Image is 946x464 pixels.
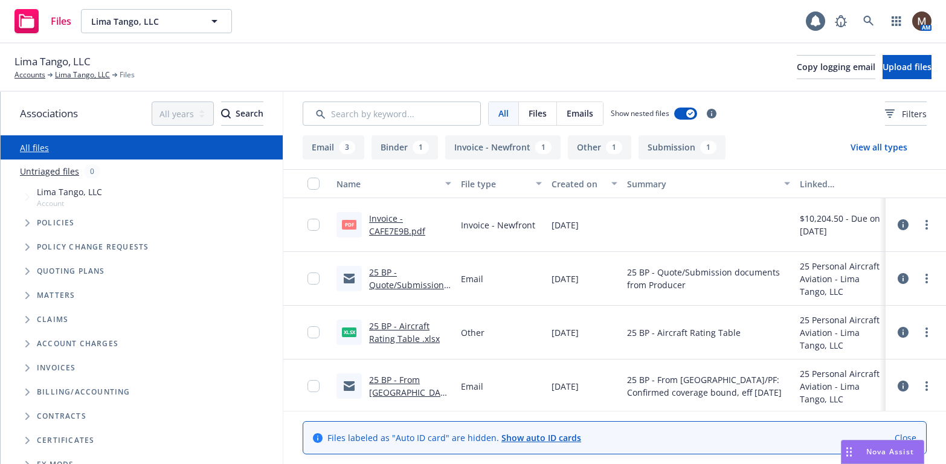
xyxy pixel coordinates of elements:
[611,108,669,118] span: Show nested files
[568,135,631,159] button: Other
[37,413,86,420] span: Contracts
[883,61,932,72] span: Upload files
[529,107,547,120] span: Files
[37,292,75,299] span: Matters
[885,101,927,126] button: Filters
[841,440,857,463] div: Drag to move
[552,380,579,393] span: [DATE]
[303,101,481,126] input: Search by keyword...
[627,178,777,190] div: Summary
[37,437,94,444] span: Certificates
[307,272,320,285] input: Toggle Row Selected
[84,164,100,178] div: 0
[445,135,561,159] button: Invoice - Newfront
[884,9,909,33] a: Switch app
[369,374,451,436] a: 25 BP - From [GEOGRAPHIC_DATA]/PF: Confirmed coverage bound, eff [DATE].msg
[37,316,68,323] span: Claims
[639,135,726,159] button: Submission
[800,367,881,405] div: 25 Personal Aircraft Aviation - Lima Tango, LLC
[14,54,91,69] span: Lima Tango, LLC
[332,169,456,198] button: Name
[919,271,934,286] a: more
[912,11,932,31] img: photo
[535,141,552,154] div: 1
[37,388,130,396] span: Billing/Accounting
[885,108,927,120] span: Filters
[221,101,263,126] button: SearchSearch
[307,326,320,338] input: Toggle Row Selected
[552,219,579,231] span: [DATE]
[700,141,716,154] div: 1
[800,178,881,190] div: Linked associations
[37,185,102,198] span: Lima Tango, LLC
[1,183,283,380] div: Tree Example
[567,107,593,120] span: Emails
[800,314,881,352] div: 25 Personal Aircraft Aviation - Lima Tango, LLC
[902,108,927,120] span: Filters
[20,106,78,121] span: Associations
[120,69,135,80] span: Files
[307,178,320,190] input: Select all
[461,178,529,190] div: File type
[91,15,196,28] span: Lima Tango, LLC
[339,141,355,154] div: 3
[866,446,914,457] span: Nova Assist
[461,219,535,231] span: Invoice - Newfront
[14,69,45,80] a: Accounts
[800,212,881,237] div: $10,204.50 - Due on [DATE]
[919,325,934,340] a: more
[369,320,440,344] a: 25 BP - Aircraft Rating Table .xlsx
[342,327,356,337] span: xlsx
[37,364,76,372] span: Invoices
[369,213,425,237] a: Invoice - CAFE7E9B.pdf
[10,4,76,38] a: Files
[831,135,927,159] button: View all types
[37,198,102,208] span: Account
[895,431,916,444] a: Close
[841,440,924,464] button: Nova Assist
[413,141,429,154] div: 1
[456,169,547,198] button: File type
[797,55,875,79] button: Copy logging email
[547,169,622,198] button: Created on
[606,141,622,154] div: 1
[461,326,484,339] span: Other
[369,266,444,316] a: 25 BP - Quote/Submission documents from Producer .msg
[501,432,581,443] a: Show auto ID cards
[461,380,483,393] span: Email
[37,243,149,251] span: Policy change requests
[797,61,875,72] span: Copy logging email
[795,169,886,198] button: Linked associations
[307,219,320,231] input: Toggle Row Selected
[627,266,790,291] span: 25 BP - Quote/Submission documents from Producer
[372,135,438,159] button: Binder
[829,9,853,33] a: Report a Bug
[622,169,795,198] button: Summary
[37,340,118,347] span: Account charges
[883,55,932,79] button: Upload files
[81,9,232,33] button: Lima Tango, LLC
[303,135,364,159] button: Email
[627,373,790,399] span: 25 BP - From [GEOGRAPHIC_DATA]/PF: Confirmed coverage bound, eff [DATE]
[221,109,231,118] svg: Search
[627,326,741,339] span: 25 BP - Aircraft Rating Table
[221,102,263,125] div: Search
[51,16,71,26] span: Files
[55,69,110,80] a: Lima Tango, LLC
[498,107,509,120] span: All
[857,9,881,33] a: Search
[307,380,320,392] input: Toggle Row Selected
[37,219,75,227] span: Policies
[919,217,934,232] a: more
[461,272,483,285] span: Email
[342,220,356,229] span: pdf
[37,268,105,275] span: Quoting plans
[20,165,79,178] a: Untriaged files
[552,326,579,339] span: [DATE]
[552,178,604,190] div: Created on
[20,142,49,153] a: All files
[919,379,934,393] a: more
[327,431,581,444] span: Files labeled as "Auto ID card" are hidden.
[800,260,881,298] div: 25 Personal Aircraft Aviation - Lima Tango, LLC
[552,272,579,285] span: [DATE]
